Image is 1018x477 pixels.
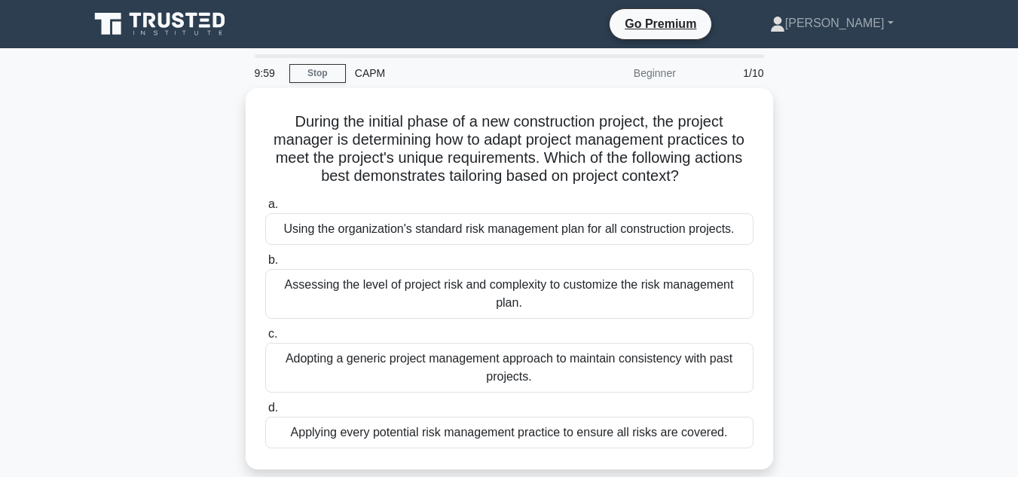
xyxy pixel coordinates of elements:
div: Beginner [553,58,685,88]
span: c. [268,327,277,340]
a: Stop [289,64,346,83]
a: Go Premium [616,14,705,33]
div: Applying every potential risk management practice to ensure all risks are covered. [265,417,754,448]
h5: During the initial phase of a new construction project, the project manager is determining how to... [264,112,755,186]
div: Adopting a generic project management approach to maintain consistency with past projects. [265,343,754,393]
span: a. [268,197,278,210]
span: d. [268,401,278,414]
div: 1/10 [685,58,773,88]
div: Using the organization's standard risk management plan for all construction projects. [265,213,754,245]
div: 9:59 [246,58,289,88]
span: b. [268,253,278,266]
div: CAPM [346,58,553,88]
a: [PERSON_NAME] [734,8,930,38]
div: Assessing the level of project risk and complexity to customize the risk management plan. [265,269,754,319]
